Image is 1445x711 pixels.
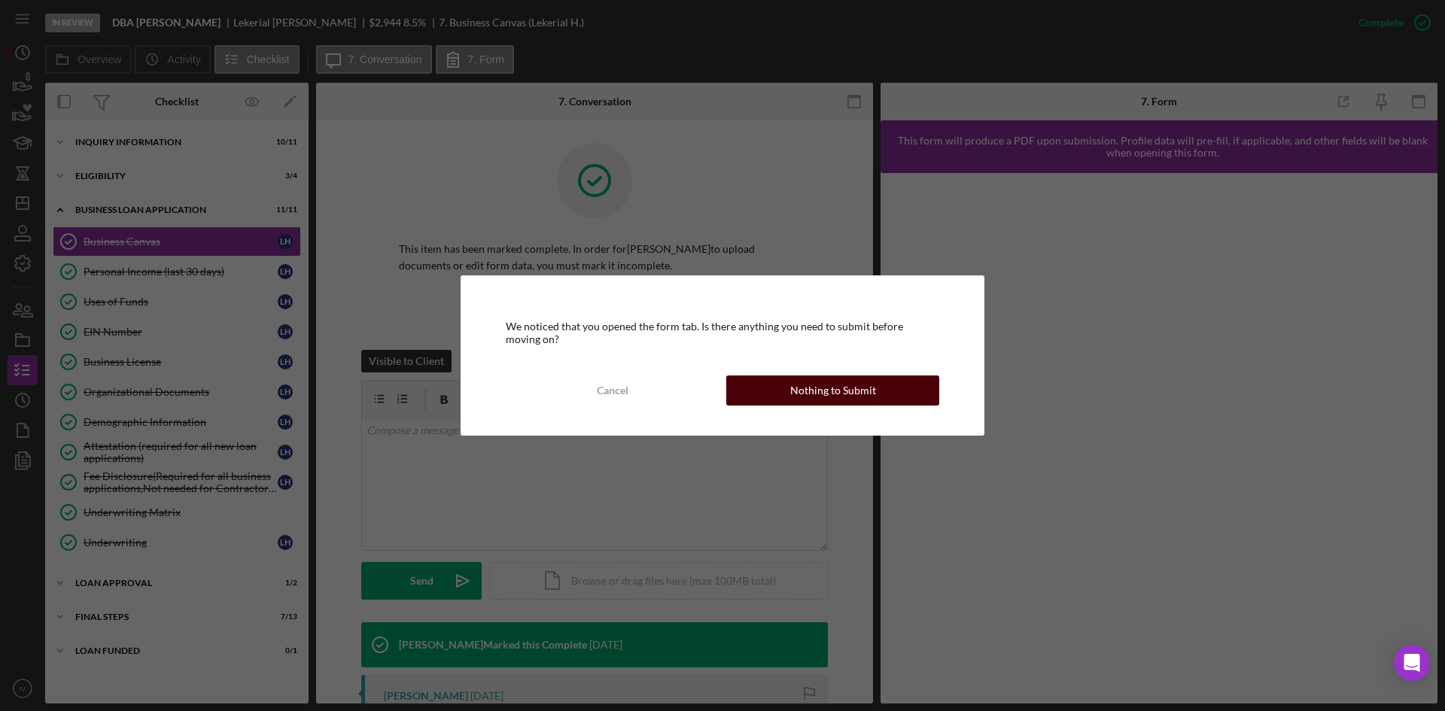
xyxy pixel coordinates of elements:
div: We noticed that you opened the form tab. Is there anything you need to submit before moving on? [506,321,939,345]
button: Cancel [506,375,719,406]
button: Nothing to Submit [726,375,939,406]
div: Open Intercom Messenger [1394,645,1430,681]
div: Nothing to Submit [790,375,876,406]
div: Cancel [597,375,628,406]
